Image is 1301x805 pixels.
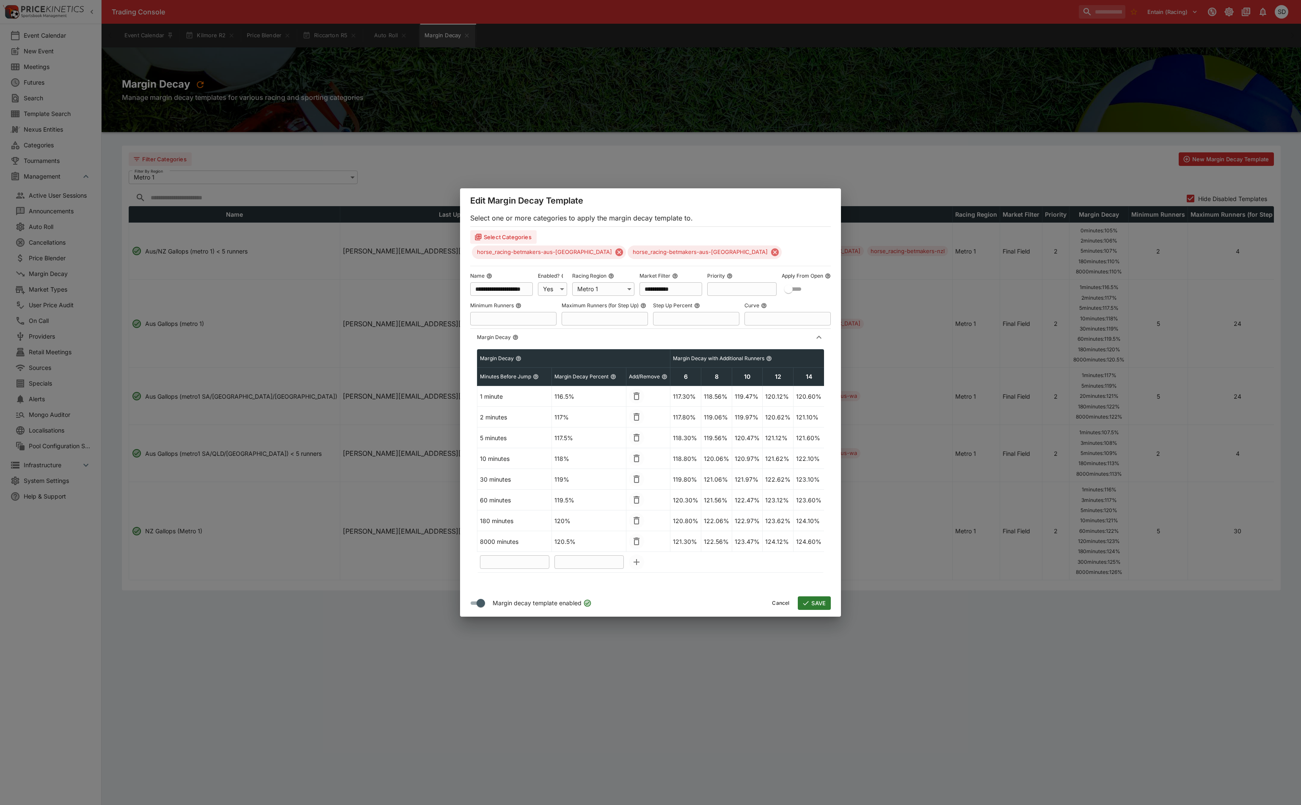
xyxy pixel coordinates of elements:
[798,596,831,610] button: SAVE
[766,356,772,361] button: Margin Decay with Additional Runners
[552,490,626,510] td: 119.5%
[477,334,511,341] p: Margin Decay
[763,448,794,469] td: 121.62%
[470,329,831,346] button: Margin Decay
[561,273,567,279] button: Enabled?
[670,510,701,531] td: 120.80%
[552,510,626,531] td: 120%
[670,386,701,407] td: 117.30%
[470,346,831,579] div: Margin Decay
[477,469,552,490] td: 30 minutes
[732,407,763,427] td: 119.97%
[472,248,617,256] span: horse_racing-betmakers-aus-[GEOGRAPHIC_DATA]
[767,596,794,610] button: Cancel
[732,469,763,490] td: 121.97%
[794,427,824,448] td: 121.60%
[562,302,639,309] p: Maximum Runners (for Step Up)
[670,407,701,427] td: 117.80%
[732,386,763,407] td: 119.47%
[552,386,626,407] td: 116.5%
[477,448,552,469] td: 10 minutes
[477,407,552,427] td: 2 minutes
[552,531,626,552] td: 120.5%
[763,407,794,427] td: 120.62%
[480,355,514,362] p: Margin Decay
[763,490,794,510] td: 123.12%
[732,490,763,510] td: 122.47%
[794,490,824,510] td: 123.60%
[460,188,841,213] div: Edit Margin Decay Template
[639,272,670,279] p: Market Filter
[701,531,732,552] td: 122.56%
[694,303,700,309] button: Step Up Percent
[763,469,794,490] td: 122.62%
[670,427,701,448] td: 118.30%
[794,469,824,490] td: 123.10%
[794,448,824,469] td: 122.10%
[640,303,646,309] button: Maximum Runners (for Step Up)
[794,510,824,531] td: 124.10%
[477,427,552,448] td: 5 minutes
[628,248,773,256] span: horse_racing-betmakers-aus-[GEOGRAPHIC_DATA]
[763,531,794,552] td: 124.12%
[670,368,701,386] th: 6
[610,374,616,380] button: Margin Decay Percent
[732,368,763,386] th: 10
[552,448,626,469] td: 118%
[763,510,794,531] td: 123.62%
[552,427,626,448] td: 117.5%
[732,531,763,552] td: 123.47%
[732,427,763,448] td: 120.47%
[486,273,492,279] button: Name
[672,273,678,279] button: Market Filter
[701,427,732,448] td: 119.56%
[629,373,660,380] p: Add/Remove
[727,273,733,279] button: Priority
[732,510,763,531] td: 122.97%
[515,356,521,361] button: Margin Decay
[794,368,824,386] th: 14
[761,303,767,309] button: Curve
[707,272,725,279] p: Priority
[763,427,794,448] td: 121.12%
[470,230,537,244] button: Select Categories
[701,490,732,510] td: 121.56%
[572,282,635,296] div: Metro 1
[538,272,560,279] p: Enabled?
[493,598,582,608] span: Margin decay template enabled
[470,302,514,309] p: Minimum Runners
[732,448,763,469] td: 120.97%
[701,510,732,531] td: 122.06%
[670,448,701,469] td: 118.80%
[477,386,552,407] td: 1 minute
[744,302,759,309] p: Curve
[477,349,979,573] table: sticky simple table
[477,490,552,510] td: 60 minutes
[782,272,823,279] p: Apply From Open
[670,490,701,510] td: 120.30%
[472,245,626,259] div: horse_racing-betmakers-aus-[GEOGRAPHIC_DATA]
[670,469,701,490] td: 119.80%
[552,469,626,490] td: 119%
[825,273,831,279] button: Apply From Open
[628,245,782,259] div: horse_racing-betmakers-aus-[GEOGRAPHIC_DATA]
[794,407,824,427] td: 121.10%
[763,386,794,407] td: 120.12%
[701,407,732,427] td: 119.06%
[701,368,732,386] th: 8
[673,355,764,362] p: Margin Decay with Additional Runners
[538,282,567,296] div: Yes
[794,531,824,552] td: 124.60%
[662,374,667,380] button: Add/Remove
[533,374,539,380] button: Minutes Before Jump
[608,273,614,279] button: Racing Region
[701,448,732,469] td: 120.06%
[477,510,552,531] td: 180 minutes
[653,302,692,309] p: Step Up Percent
[794,386,824,407] td: 120.60%
[513,334,518,340] button: Margin Decay
[670,531,701,552] td: 121.30%
[701,469,732,490] td: 121.06%
[477,531,552,552] td: 8000 minutes
[554,373,609,380] p: Margin Decay Percent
